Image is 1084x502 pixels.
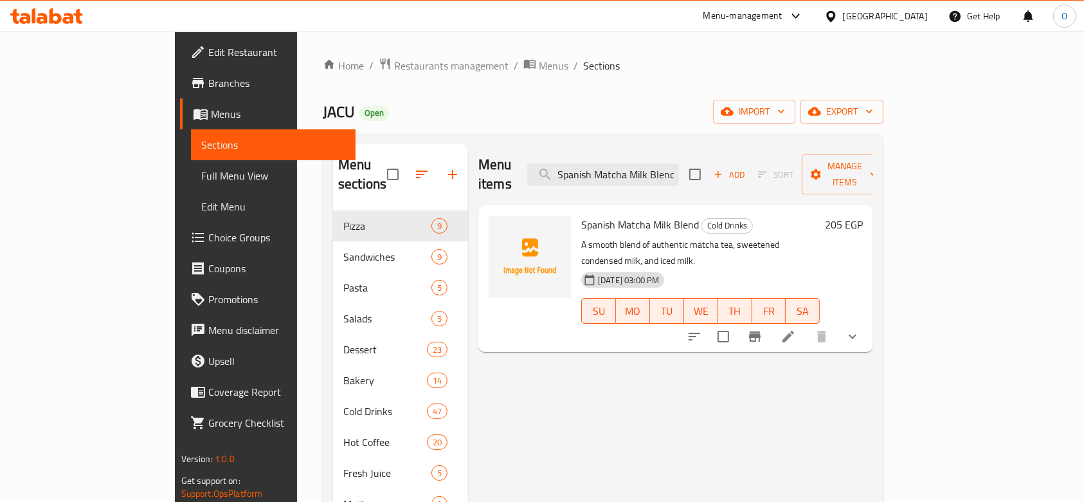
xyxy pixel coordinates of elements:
[703,8,782,24] div: Menu-management
[428,405,447,418] span: 47
[191,191,356,222] a: Edit Menu
[431,280,447,295] div: items
[806,321,837,352] button: delete
[343,280,431,295] span: Pasta
[191,129,356,160] a: Sections
[323,57,883,74] nav: breadcrumb
[781,329,796,344] a: Edit menu item
[208,353,346,369] span: Upsell
[343,311,431,326] span: Salads
[845,329,860,344] svg: Show Choices
[201,199,346,214] span: Edit Menu
[527,163,679,186] input: search
[432,220,447,232] span: 9
[723,104,785,120] span: import
[431,465,447,481] div: items
[181,485,263,502] a: Support.OpsPlatform
[432,313,447,325] span: 5
[333,365,468,396] div: Bakery14
[208,44,346,60] span: Edit Restaurant
[208,261,346,276] span: Coupons
[191,160,356,191] a: Full Menu View
[718,298,752,324] button: TH
[333,241,468,272] div: Sandwiches9
[689,302,713,321] span: WE
[713,100,795,124] button: import
[180,346,356,376] a: Upsell
[369,58,374,73] li: /
[802,154,888,194] button: Manage items
[583,58,620,73] span: Sections
[333,427,468,458] div: Hot Coffee20
[180,407,356,438] a: Grocery Checklist
[616,298,650,324] button: MO
[431,218,447,234] div: items
[701,218,753,234] div: Cold Drinks
[812,158,878,191] span: Manage items
[343,434,427,450] div: Hot Coffee
[180,253,356,284] a: Coupons
[432,251,447,263] span: 9
[750,165,802,185] span: Select section first
[427,404,447,419] div: items
[712,167,746,182] span: Add
[539,58,568,73] span: Menus
[333,458,468,488] div: Fresh Juice5
[180,315,356,346] a: Menu disclaimer
[215,451,235,467] span: 1.0.0
[739,321,770,352] button: Branch-specific-item
[208,230,346,245] span: Choice Groups
[428,436,447,449] span: 20
[621,302,645,321] span: MO
[333,303,468,334] div: Salads5
[679,321,710,352] button: sort-choices
[684,298,718,324] button: WE
[181,451,213,467] span: Version:
[593,274,664,286] span: [DATE] 03:00 PM
[180,37,356,68] a: Edit Restaurant
[428,375,447,387] span: 14
[208,384,346,400] span: Coverage Report
[489,216,571,298] img: Spanish Matcha Milk Blend
[723,302,747,321] span: TH
[431,311,447,326] div: items
[201,137,346,153] span: Sections
[333,210,468,241] div: Pizza9
[208,415,346,431] span: Grocery Checklist
[208,292,346,307] span: Promotions
[343,249,431,265] span: Sandwiches
[343,373,427,388] span: Bakery
[432,467,447,479] span: 5
[581,237,820,269] p: A smooth blend of authentic matcha tea, sweetened condensed milk, and iced milk.
[181,472,240,489] span: Get support on:
[523,57,568,74] a: Menus
[343,218,431,234] span: Pizza
[379,161,406,188] span: Select all sections
[359,106,389,121] div: Open
[208,75,346,91] span: Branches
[427,434,447,450] div: items
[791,302,815,321] span: SA
[811,104,873,120] span: export
[379,57,509,74] a: Restaurants management
[837,321,868,352] button: show more
[581,298,616,324] button: SU
[843,9,928,23] div: [GEOGRAPHIC_DATA]
[211,106,346,122] span: Menus
[581,215,699,234] span: Spanish Matcha Milk Blend
[757,302,781,321] span: FR
[825,216,863,234] h6: 205 EGP
[343,404,427,419] span: Cold Drinks
[650,298,684,324] button: TU
[478,155,512,194] h2: Menu items
[180,284,356,315] a: Promotions
[427,373,447,388] div: items
[359,107,389,118] span: Open
[180,98,356,129] a: Menus
[709,165,750,185] span: Add item
[709,165,750,185] button: Add
[343,465,431,481] span: Fresh Juice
